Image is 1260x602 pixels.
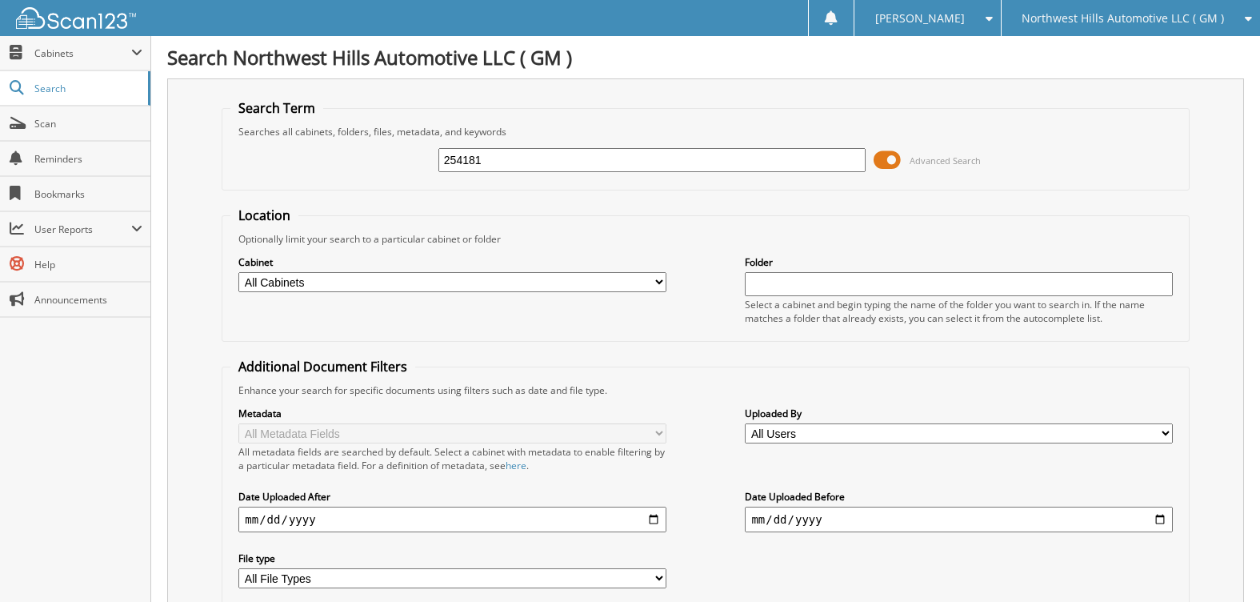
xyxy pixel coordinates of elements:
span: Reminders [34,152,142,166]
label: Metadata [238,407,666,420]
span: User Reports [34,223,131,236]
legend: Additional Document Filters [230,358,415,375]
label: Uploaded By [745,407,1172,420]
label: Cabinet [238,255,666,269]
label: Date Uploaded Before [745,490,1172,504]
label: Date Uploaded After [238,490,666,504]
input: end [745,507,1172,532]
a: here [506,459,526,472]
legend: Location [230,207,298,224]
span: Advanced Search [910,155,981,167]
div: All metadata fields are searched by default. Select a cabinet with metadata to enable filtering b... [238,445,666,472]
h1: Search Northwest Hills Automotive LLC ( GM ) [167,44,1244,70]
span: Help [34,258,142,271]
div: Select a cabinet and begin typing the name of the folder you want to search in. If the name match... [745,298,1172,325]
span: Bookmarks [34,187,142,201]
input: start [238,507,666,532]
div: Searches all cabinets, folders, files, metadata, and keywords [230,125,1180,138]
span: Scan [34,117,142,130]
iframe: Chat Widget [1180,525,1260,602]
label: Folder [745,255,1172,269]
span: [PERSON_NAME] [875,14,965,23]
div: Optionally limit your search to a particular cabinet or folder [230,232,1180,246]
img: scan123-logo-white.svg [16,7,136,29]
span: Search [34,82,140,95]
span: Cabinets [34,46,131,60]
span: Announcements [34,293,142,307]
legend: Search Term [230,99,323,117]
label: File type [238,552,666,565]
div: Enhance your search for specific documents using filters such as date and file type. [230,383,1180,397]
span: Northwest Hills Automotive LLC ( GM ) [1022,14,1224,23]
